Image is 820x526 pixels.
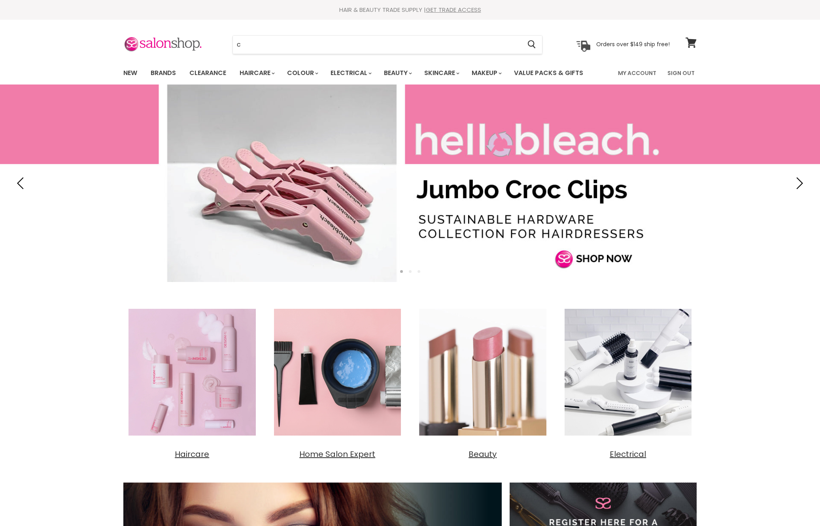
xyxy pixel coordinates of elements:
a: Home Salon Expert Home Salon Expert [269,304,406,460]
li: Page dot 2 [409,270,412,273]
a: New [117,65,143,81]
div: HAIR & BEAUTY TRADE SUPPLY | [113,6,707,14]
ul: Main menu [117,62,601,85]
a: Electrical Electrical [559,304,697,460]
a: Value Packs & Gifts [508,65,589,81]
a: Brands [145,65,182,81]
button: Next [790,175,806,191]
nav: Main [113,62,707,85]
span: Haircare [175,449,209,460]
span: Beauty [469,449,497,460]
a: Skincare [418,65,464,81]
a: GET TRADE ACCESS [426,6,481,14]
span: Home Salon Expert [299,449,375,460]
input: Search [233,36,521,54]
a: My Account [613,65,661,81]
a: Beauty Beauty [414,304,552,460]
li: Page dot 3 [418,270,420,273]
li: Page dot 1 [400,270,403,273]
a: Sign Out [663,65,699,81]
form: Product [232,35,542,54]
p: Orders over $149 ship free! [596,41,670,48]
span: Electrical [610,449,646,460]
button: Previous [14,175,30,191]
a: Colour [281,65,323,81]
a: Electrical [325,65,376,81]
img: Haircare [123,304,261,441]
button: Search [521,36,542,54]
img: Electrical [559,304,697,441]
a: Haircare [234,65,280,81]
a: Clearance [183,65,232,81]
img: Home Salon Expert [269,304,406,441]
a: Haircare Haircare [123,304,261,460]
img: Beauty [414,304,552,441]
a: Makeup [466,65,506,81]
a: Beauty [378,65,417,81]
